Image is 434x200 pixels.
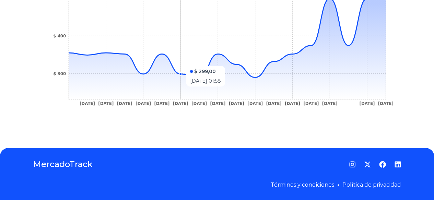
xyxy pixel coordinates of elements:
[173,101,188,106] tspan: [DATE]
[359,101,375,106] tspan: [DATE]
[379,161,386,168] a: Facebook
[266,101,281,106] tspan: [DATE]
[322,101,338,106] tspan: [DATE]
[136,101,151,106] tspan: [DATE]
[33,159,93,170] a: MercadoTrack
[210,101,225,106] tspan: [DATE]
[98,101,114,106] tspan: [DATE]
[80,101,95,106] tspan: [DATE]
[191,101,207,106] tspan: [DATE]
[342,181,401,188] a: Política de privacidad
[285,101,300,106] tspan: [DATE]
[117,101,132,106] tspan: [DATE]
[364,161,371,168] a: Twitter
[53,33,66,38] tspan: $ 400
[229,101,244,106] tspan: [DATE]
[53,71,66,76] tspan: $ 300
[349,161,356,168] a: Instagram
[247,101,263,106] tspan: [DATE]
[394,161,401,168] a: LinkedIn
[378,101,394,106] tspan: [DATE]
[154,101,169,106] tspan: [DATE]
[303,101,319,106] tspan: [DATE]
[271,181,334,188] a: Términos y condiciones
